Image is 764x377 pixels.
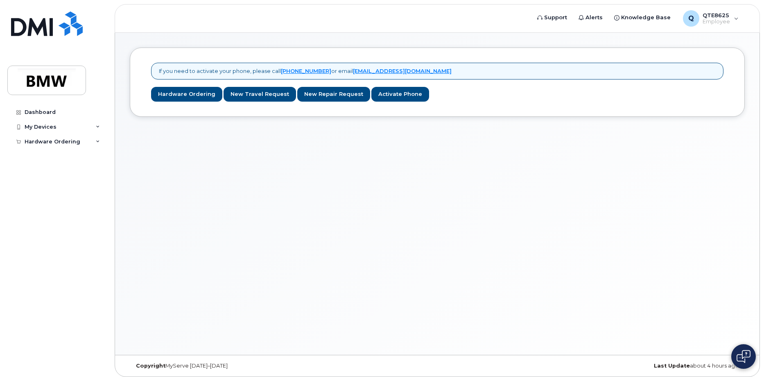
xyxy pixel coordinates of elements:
[224,87,296,102] a: New Travel Request
[136,363,165,369] strong: Copyright
[297,87,370,102] a: New Repair Request
[737,350,750,363] img: Open chat
[130,363,335,369] div: MyServe [DATE]–[DATE]
[353,68,452,74] a: [EMAIL_ADDRESS][DOMAIN_NAME]
[540,363,745,369] div: about 4 hours ago
[281,68,331,74] a: [PHONE_NUMBER]
[371,87,429,102] a: Activate Phone
[654,363,690,369] strong: Last Update
[159,67,452,75] p: If you need to activate your phone, please call or email
[151,87,222,102] a: Hardware Ordering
